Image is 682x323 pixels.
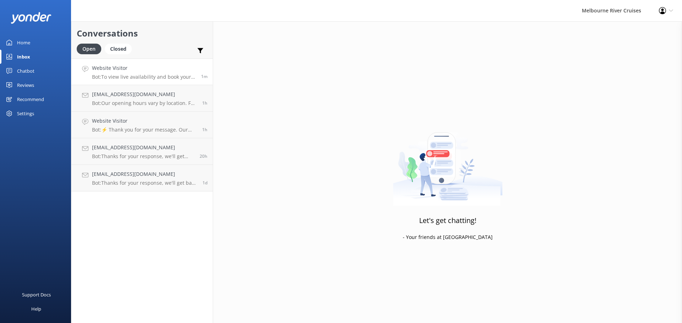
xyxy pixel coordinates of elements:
[92,180,197,186] p: Bot: Thanks for your response, we'll get back to you as soon as we can during opening hours.
[92,127,197,133] p: Bot: ⚡ Thank you for your message. Our office hours are Mon - Fri 9.30am - 5pm. We'll get back to...
[11,12,52,24] img: yonder-white-logo.png
[22,288,51,302] div: Support Docs
[105,45,135,52] a: Closed
[92,170,197,178] h4: [EMAIL_ADDRESS][DOMAIN_NAME]
[77,45,105,52] a: Open
[403,233,493,241] p: - Your friends at [GEOGRAPHIC_DATA]
[31,302,41,316] div: Help
[92,153,194,160] p: Bot: Thanks for your response, we'll get back to you as soon as we can during opening hours.
[71,85,213,112] a: [EMAIL_ADDRESS][DOMAIN_NAME]Bot:Our opening hours vary by location. For ticket purchases and depa...
[92,100,197,106] p: Bot: Our opening hours vary by location. For ticket purchases and departures: - Head Office (Vaul...
[92,64,196,72] h4: Website Visitor
[17,78,34,92] div: Reviews
[77,44,101,54] div: Open
[201,73,207,79] span: Sep 30 2025 11:34am (UTC +10:00) Australia/Sydney
[17,35,30,50] div: Home
[92,74,196,80] p: Bot: To view live availability and book your Melbourne River Cruise experience, please visit: [UR...
[17,64,34,78] div: Chatbot
[419,215,476,226] h3: Let's get chatting!
[71,138,213,165] a: [EMAIL_ADDRESS][DOMAIN_NAME]Bot:Thanks for your response, we'll get back to you as soon as we can...
[71,112,213,138] a: Website VisitorBot:⚡ Thank you for your message. Our office hours are Mon - Fri 9.30am - 5pm. We'...
[92,144,194,151] h4: [EMAIL_ADDRESS][DOMAIN_NAME]
[200,153,207,159] span: Sep 29 2025 03:00pm (UTC +10:00) Australia/Sydney
[202,100,207,106] span: Sep 30 2025 10:24am (UTC +10:00) Australia/Sydney
[17,50,30,64] div: Inbox
[71,165,213,191] a: [EMAIL_ADDRESS][DOMAIN_NAME]Bot:Thanks for your response, we'll get back to you as soon as we can...
[202,127,207,133] span: Sep 30 2025 09:40am (UTC +10:00) Australia/Sydney
[92,90,197,98] h4: [EMAIL_ADDRESS][DOMAIN_NAME]
[17,106,34,121] div: Settings
[393,117,503,206] img: artwork of a man stealing a conversation from at giant smartphone
[17,92,44,106] div: Recommend
[71,59,213,85] a: Website VisitorBot:To view live availability and book your Melbourne River Cruise experience, ple...
[92,117,197,125] h4: Website Visitor
[202,180,207,186] span: Sep 29 2025 11:05am (UTC +10:00) Australia/Sydney
[105,44,132,54] div: Closed
[77,27,207,40] h2: Conversations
